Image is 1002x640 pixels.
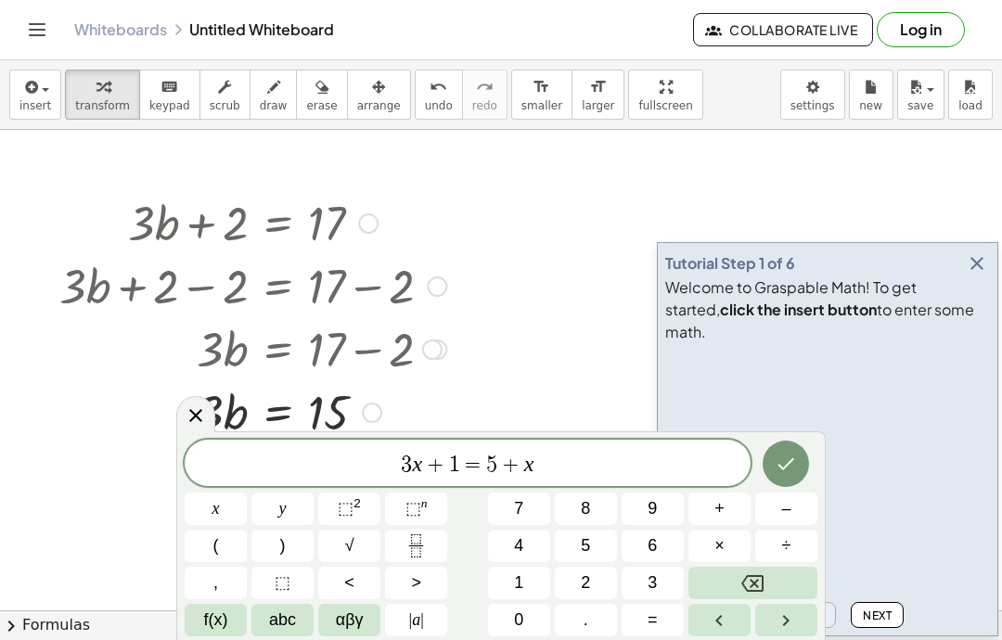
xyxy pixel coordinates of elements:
span: 9 [648,496,657,521]
i: format_size [589,76,607,98]
a: Whiteboards [74,20,167,39]
button: y [251,493,314,525]
div: Welcome to Graspable Math! To get started, to enter some math. [665,276,990,343]
i: keyboard [161,76,178,98]
span: – [781,496,790,521]
span: | [409,610,413,629]
span: = [460,454,487,476]
span: αβγ [336,608,364,633]
span: 8 [581,496,590,521]
span: x [212,496,220,521]
span: 7 [514,496,523,521]
button: Alphabet [251,604,314,636]
span: ⬚ [275,570,290,595]
button: load [948,70,993,120]
span: 0 [514,608,523,633]
span: ÷ [782,533,791,558]
button: format_sizelarger [572,70,624,120]
span: y [279,496,287,521]
span: larger [582,99,614,112]
span: 4 [514,533,523,558]
span: smaller [521,99,562,112]
span: save [907,99,933,112]
span: = [648,608,658,633]
span: abc [269,608,296,633]
span: arrange [357,99,401,112]
button: Greek alphabet [318,604,380,636]
button: Less than [318,567,380,599]
button: 0 [488,604,550,636]
button: undoundo [415,70,463,120]
span: 3 [401,454,412,476]
span: ) [280,533,286,558]
button: Backspace [688,567,817,599]
i: redo [476,76,494,98]
span: 5 [581,533,590,558]
button: Next [851,602,904,628]
button: Square root [318,530,380,562]
button: Superscript [385,493,447,525]
button: Right arrow [755,604,817,636]
span: < [344,570,354,595]
sup: 2 [353,496,361,510]
button: . [555,604,617,636]
i: undo [430,76,447,98]
button: 7 [488,493,550,525]
button: Left arrow [688,604,751,636]
button: 5 [555,530,617,562]
button: Log in [877,12,965,47]
span: scrub [210,99,240,112]
span: draw [260,99,288,112]
button: ) [251,530,314,562]
span: settings [790,99,835,112]
span: Collaborate Live [709,21,857,38]
button: Equals [622,604,684,636]
span: undo [425,99,453,112]
i: format_size [533,76,550,98]
span: . [584,608,588,633]
button: Toggle navigation [22,15,52,45]
span: 6 [648,533,657,558]
button: 6 [622,530,684,562]
button: x [185,493,247,525]
button: arrange [347,70,411,120]
span: fullscreen [638,99,692,112]
span: 5 [486,454,497,476]
span: ⬚ [405,499,421,518]
button: Minus [755,493,817,525]
button: scrub [199,70,250,120]
button: Squared [318,493,380,525]
sup: n [421,496,428,510]
button: Placeholder [251,567,314,599]
span: , [213,570,218,595]
button: transform [65,70,140,120]
span: ⬚ [338,499,353,518]
button: Plus [688,493,751,525]
button: Times [688,530,751,562]
button: save [897,70,944,120]
button: 2 [555,567,617,599]
button: keyboardkeypad [139,70,200,120]
button: Functions [185,604,247,636]
span: f(x) [204,608,228,633]
button: redoredo [462,70,507,120]
span: redo [472,99,497,112]
button: ( [185,530,247,562]
span: a [409,608,424,633]
span: 1 [449,454,460,476]
button: insert [9,70,61,120]
span: √ [345,533,354,558]
span: + [497,454,524,476]
button: 9 [622,493,684,525]
button: Collaborate Live [693,13,873,46]
span: 3 [648,570,657,595]
span: × [714,533,725,558]
span: > [411,570,421,595]
button: new [849,70,893,120]
button: , [185,567,247,599]
button: 3 [622,567,684,599]
button: Greater than [385,567,447,599]
button: draw [250,70,298,120]
span: erase [306,99,337,112]
span: | [420,610,424,629]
